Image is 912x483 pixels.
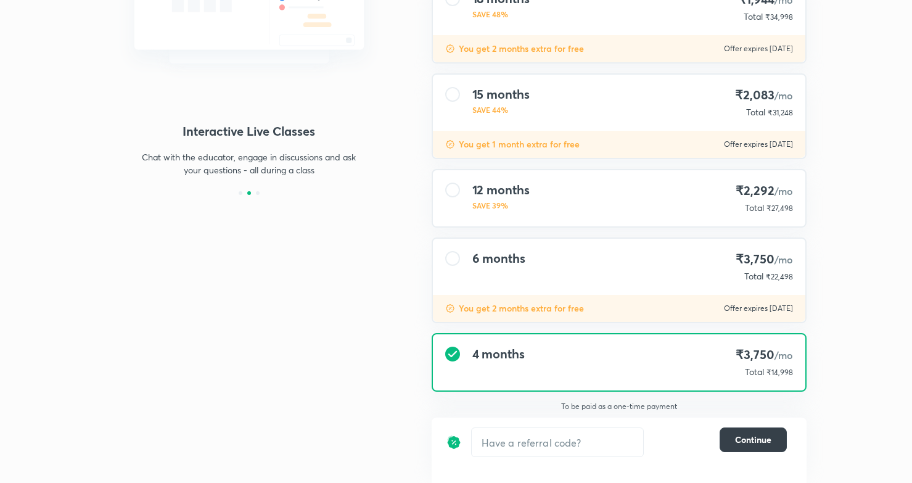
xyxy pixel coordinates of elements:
p: Total [744,270,763,283]
p: Offer expires [DATE] [724,44,793,54]
p: Total [746,106,765,118]
p: You get 1 month extra for free [459,138,580,151]
p: SAVE 48% [472,9,530,20]
span: /mo [774,253,793,266]
h4: ₹2,083 [735,87,792,104]
h4: 12 months [472,183,530,197]
span: ₹14,998 [766,368,793,377]
h4: ₹2,292 [736,183,792,199]
span: ₹34,998 [765,12,793,22]
h4: 6 months [472,251,525,266]
p: To be paid as a one-time payment [422,402,816,411]
h4: ₹3,750 [736,251,792,268]
p: Total [745,366,764,378]
span: ₹27,498 [766,204,793,213]
span: /mo [774,89,793,102]
p: Offer expires [DATE] [724,303,793,313]
h4: 4 months [472,347,525,361]
span: /mo [774,349,793,361]
img: discount [445,44,455,54]
img: discount [445,303,455,313]
p: You get 2 months extra for free [459,302,584,315]
span: Continue [735,434,771,446]
span: /mo [774,184,793,197]
input: Have a referral code? [472,428,643,457]
button: Continue [720,427,787,452]
p: Total [745,202,764,214]
p: Total [744,10,763,23]
p: Chat with the educator, engage in discussions and ask your questions - all during a class [142,151,356,176]
h4: 15 months [472,87,530,102]
p: SAVE 39% [472,200,530,211]
span: ₹22,498 [766,272,793,281]
p: Offer expires [DATE] [724,139,793,149]
p: SAVE 44% [472,104,530,115]
span: ₹31,248 [768,108,793,117]
h4: Interactive Live Classes [106,122,392,141]
p: You get 2 months extra for free [459,43,584,55]
img: discount [445,139,455,149]
img: discount [446,427,461,457]
h4: ₹3,750 [736,347,792,363]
